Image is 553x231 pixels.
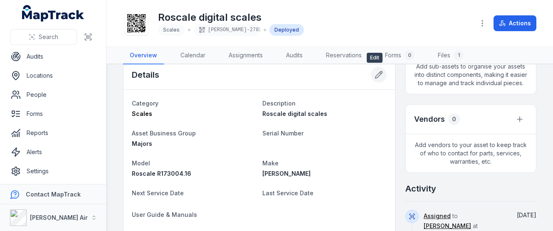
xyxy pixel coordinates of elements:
[163,27,180,33] span: Scales
[132,170,191,177] span: Roscale R173004.16
[132,189,184,197] span: Next Service Date
[262,160,279,167] span: Make
[262,189,314,197] span: Last Service Date
[262,100,296,107] span: Description
[406,56,536,94] span: Add sub-assets to organise your assets into distinct components, making it easier to manage and t...
[7,163,99,179] a: Settings
[7,48,99,65] a: Audits
[405,183,436,194] h2: Activity
[448,113,460,125] div: 0
[262,170,311,177] span: [PERSON_NAME]
[424,222,471,230] a: [PERSON_NAME]
[7,144,99,160] a: Alerts
[414,113,445,125] h3: Vendors
[7,125,99,141] a: Reports
[262,130,304,137] span: Serial Number
[279,47,309,64] a: Audits
[424,212,451,220] a: Assigned
[132,110,152,117] span: Scales
[378,47,421,64] a: Forms0
[7,67,99,84] a: Locations
[30,214,88,221] strong: [PERSON_NAME] Air
[132,100,158,107] span: Category
[22,5,84,22] a: MapTrack
[517,211,536,219] span: [DATE]
[132,140,152,147] span: Majors
[26,191,81,198] strong: Contact MapTrack
[454,50,464,60] div: 1
[132,69,159,81] h2: Details
[132,130,196,137] span: Asset Business Group
[222,47,269,64] a: Assignments
[10,29,77,45] button: Search
[39,33,58,41] span: Search
[262,110,327,117] span: Roscale digital scales
[431,47,470,64] a: Files1
[269,24,304,36] div: Deployed
[406,134,536,172] span: Add vendors to your asset to keep track of who to contact for parts, services, warranties, etc.
[405,50,415,60] div: 0
[132,160,150,167] span: Model
[494,15,536,31] button: Actions
[194,24,260,36] div: [PERSON_NAME]-2783
[174,47,212,64] a: Calendar
[319,47,368,64] a: Reservations
[132,211,197,218] span: User Guide & Manuals
[7,86,99,103] a: People
[517,211,536,219] time: 8/13/2025, 9:36:27 AM
[7,106,99,122] a: Forms
[123,47,164,64] a: Overview
[367,53,383,63] span: Edit
[158,11,304,24] h1: Roscale digital scales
